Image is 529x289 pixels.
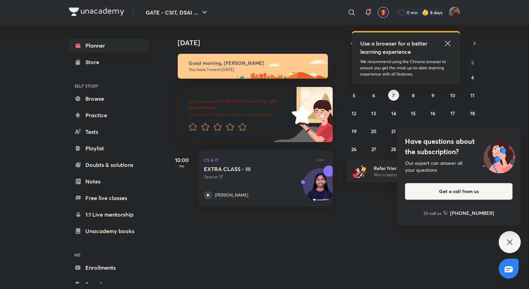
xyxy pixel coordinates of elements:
abbr: October 13, 2025 [371,110,376,117]
a: Free live classes [69,191,149,205]
p: Session 37 [204,174,312,180]
abbr: October 10, 2025 [450,92,455,99]
p: CS & IT [204,156,312,164]
h6: Good morning, [PERSON_NAME] [189,60,322,66]
img: Company Logo [69,8,124,16]
abbr: October 27, 2025 [371,146,376,152]
button: October 14, 2025 [388,108,399,119]
p: We recommend using the Chrome browser to ensure you get the most up-to-date learning experience w... [360,59,452,77]
button: October 17, 2025 [447,108,458,119]
abbr: October 5, 2025 [353,92,355,99]
p: PM [168,164,196,168]
button: October 7, 2025 [388,90,399,101]
abbr: Saturday [471,59,474,66]
a: Browse [69,92,149,106]
img: Avatar [303,172,336,205]
a: Store [69,55,149,69]
h6: Give us your feedback on learning with Unacademy [189,98,289,110]
button: October 11, 2025 [467,90,478,101]
div: Store [85,58,103,66]
img: avatar [380,9,386,16]
abbr: October 12, 2025 [352,110,356,117]
h6: ME [69,249,149,261]
a: Playlist [69,141,149,155]
button: October 16, 2025 [427,108,438,119]
abbr: October 21, 2025 [391,128,396,134]
button: October 23, 2025 [427,126,438,137]
button: October 27, 2025 [368,143,379,155]
a: 1:1 Live mentorship [69,208,149,221]
img: referral [353,164,366,178]
p: [PERSON_NAME] [215,192,248,198]
img: morning [178,54,328,79]
img: Suryansh Singh [448,7,460,18]
a: Practice [69,108,149,122]
button: Get a call from us [405,183,512,200]
p: Your word will help make Unacademy better [189,112,289,117]
button: October 12, 2025 [349,108,360,119]
a: Planner [69,39,149,52]
abbr: October 8, 2025 [412,92,415,99]
h5: Use a browser for a better learning experience [360,39,429,56]
h4: Have questions about the subscription? [405,136,512,157]
abbr: October 15, 2025 [411,110,416,117]
abbr: October 20, 2025 [371,128,376,134]
h4: [DATE] [178,39,340,47]
p: You have 1 event [DATE] [189,67,322,72]
h6: SELF STUDY [69,80,149,92]
button: October 21, 2025 [388,126,399,137]
button: October 28, 2025 [388,143,399,155]
abbr: October 17, 2025 [450,110,455,117]
button: avatar [378,7,389,18]
abbr: October 7, 2025 [392,92,395,99]
abbr: October 26, 2025 [351,146,356,152]
button: October 9, 2025 [427,90,438,101]
abbr: October 18, 2025 [470,110,475,117]
a: Doubts & solutions [69,158,149,172]
abbr: October 6, 2025 [372,92,375,99]
abbr: October 28, 2025 [391,146,396,152]
button: October 20, 2025 [368,126,379,137]
abbr: October 4, 2025 [471,74,474,81]
p: Win a laptop, vouchers & more [374,172,458,178]
abbr: October 14, 2025 [391,110,396,117]
button: October 6, 2025 [368,90,379,101]
button: October 13, 2025 [368,108,379,119]
button: October 24, 2025 [447,126,458,137]
abbr: October 11, 2025 [470,92,475,99]
abbr: October 19, 2025 [352,128,356,134]
a: Unacademy books [69,224,149,238]
p: Or call us [424,210,441,216]
button: October 22, 2025 [408,126,419,137]
abbr: October 9, 2025 [432,92,434,99]
a: Company Logo [69,8,124,18]
button: October 10, 2025 [447,90,458,101]
button: October 15, 2025 [408,108,419,119]
img: feedback_image [268,87,333,142]
button: October 26, 2025 [349,143,360,155]
abbr: October 16, 2025 [431,110,435,117]
a: Tests [69,125,149,139]
h6: [PHONE_NUMBER] [450,209,494,217]
button: GATE - CSIT, DSAI ... [142,6,213,19]
img: ttu_illustration_new.svg [477,136,521,173]
a: Enrollments [69,261,149,275]
img: streak [422,9,429,16]
h6: Refer friends [374,165,458,172]
h5: EXTRA CLASS - III [204,166,290,172]
div: Our expert can answer all your questions [405,160,512,173]
button: October 8, 2025 [408,90,419,101]
button: October 5, 2025 [349,90,360,101]
button: October 4, 2025 [467,72,478,83]
h5: 10:00 [168,156,196,164]
button: October 18, 2025 [467,108,478,119]
button: October 25, 2025 [467,126,478,137]
button: October 19, 2025 [349,126,360,137]
a: [PHONE_NUMBER] [443,209,494,217]
a: Notes [69,175,149,188]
